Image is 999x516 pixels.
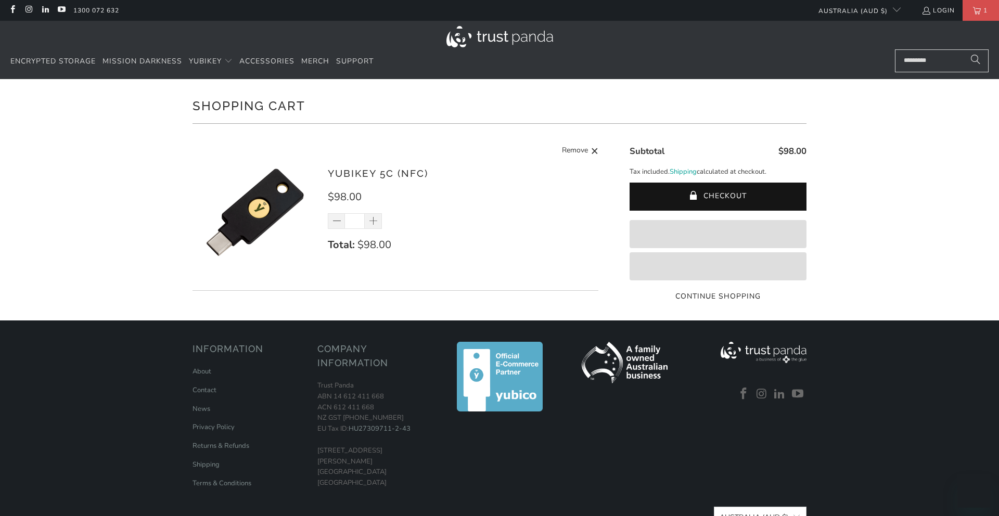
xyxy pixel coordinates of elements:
[778,145,806,157] span: $98.00
[357,238,391,252] span: $98.00
[736,388,751,401] a: Trust Panda Australia on Facebook
[336,56,374,66] span: Support
[336,49,374,74] a: Support
[8,6,17,15] a: Trust Panda Australia on Facebook
[790,388,805,401] a: Trust Panda Australia on YouTube
[189,49,233,74] summary: YubiKey
[193,95,806,115] h1: Shopping Cart
[10,49,374,74] nav: Translation missing: en.navigation.header.main_nav
[957,474,991,508] iframe: Button to launch messaging window
[349,424,411,433] a: HU27309711-2-43
[189,56,222,66] span: YubiKey
[10,49,96,74] a: Encrypted Storage
[895,49,989,72] input: Search...
[41,6,49,15] a: Trust Panda Australia on LinkedIn
[193,479,251,488] a: Terms & Conditions
[193,385,216,395] a: Contact
[103,56,182,66] span: Mission Darkness
[301,49,329,74] a: Merch
[301,56,329,66] span: Merch
[562,145,588,158] span: Remove
[239,49,294,74] a: Accessories
[193,404,210,414] a: News
[446,26,553,47] img: Trust Panda Australia
[963,49,989,72] button: Search
[193,441,249,450] a: Returns & Refunds
[193,367,211,376] a: About
[328,190,362,204] span: $98.00
[239,56,294,66] span: Accessories
[10,56,96,66] span: Encrypted Storage
[630,183,806,211] button: Checkout
[103,49,182,74] a: Mission Darkness
[57,6,66,15] a: Trust Panda Australia on YouTube
[670,166,697,177] a: Shipping
[328,238,355,252] strong: Total:
[630,166,806,177] p: Tax included. calculated at checkout.
[921,5,955,16] a: Login
[328,167,428,179] a: YubiKey 5C (NFC)
[630,145,664,157] span: Subtotal
[193,150,317,275] img: YubiKey 5C (NFC)
[193,460,220,469] a: Shipping
[772,388,788,401] a: Trust Panda Australia on LinkedIn
[562,145,598,158] a: Remove
[754,388,770,401] a: Trust Panda Australia on Instagram
[630,291,806,302] a: Continue Shopping
[317,380,432,488] p: Trust Panda ABN 14 612 411 668 ACN 612 411 668 NZ GST [PHONE_NUMBER] EU Tax ID: [STREET_ADDRESS][...
[73,5,119,16] a: 1300 072 632
[24,6,33,15] a: Trust Panda Australia on Instagram
[193,422,235,432] a: Privacy Policy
